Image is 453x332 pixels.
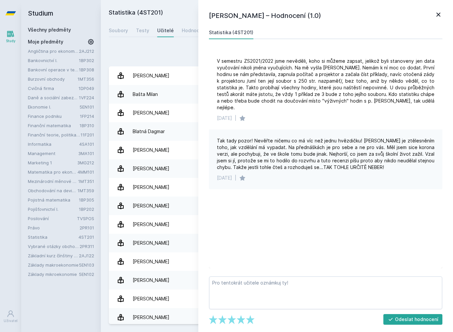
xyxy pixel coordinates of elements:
[28,76,78,82] a: Burzovní obchody
[79,86,94,91] a: 1DP049
[109,24,128,37] a: Soubory
[81,132,94,137] a: 11F201
[79,48,94,54] a: 2AJ212
[77,160,94,165] a: 3MG212
[133,199,169,212] div: [PERSON_NAME]
[6,39,16,43] div: Study
[79,95,94,100] a: 1VF224
[28,85,79,92] a: Cvičná firma
[109,197,445,215] a: [PERSON_NAME] 13 hodnocení 4.8
[28,178,78,185] a: Mezinárodní měnové a finanční instituce
[28,243,80,250] a: Vybrané otázky obchodního práva
[157,27,174,34] div: Učitelé
[78,76,94,82] a: 1MT356
[109,178,445,197] a: [PERSON_NAME] 2 hodnocení 3.0
[79,67,94,72] a: 1BP308
[28,48,79,54] a: Angličtina pro ekonomická studia 2 (B2/C1)
[109,234,445,252] a: [PERSON_NAME] 9 hodnocení 3.4
[136,27,149,34] div: Testy
[28,215,77,222] a: Posilování
[109,27,128,34] div: Soubory
[109,271,445,290] a: [PERSON_NAME] 2 hodnocení 4.5
[77,216,94,221] a: TVSPOS
[28,252,79,259] a: Základní kurz čínštiny B (A1)
[28,66,79,73] a: Bankovní operace v teorii a praxi
[109,290,445,308] a: [PERSON_NAME] 8 hodnocení 5.0
[133,162,169,175] div: [PERSON_NAME]
[1,27,20,47] a: Study
[79,262,94,268] a: 5EN103
[133,143,169,157] div: [PERSON_NAME]
[109,215,445,234] a: [PERSON_NAME] 2 hodnocení 3.5
[217,175,232,181] div: [DATE]
[133,255,169,268] div: [PERSON_NAME]
[28,159,77,166] a: Marketing 1
[109,252,445,271] a: [PERSON_NAME] 3 hodnocení 5.0
[78,169,94,175] a: 4MM101
[1,306,20,327] a: Uživatel
[133,311,169,324] div: [PERSON_NAME]
[109,159,445,178] a: [PERSON_NAME] 1 hodnocení 4.0
[80,104,94,110] a: 5EN101
[28,206,79,212] a: Pojišťovnictví I.
[78,188,94,193] a: 1MT359
[4,318,18,323] div: Uživatel
[28,271,79,278] a: Základy mikroekonomie
[133,88,158,101] div: Bašta Milan
[28,234,79,240] a: Statistika
[28,39,63,45] span: Moje předměty
[78,179,94,184] a: 1MT351
[109,104,445,122] a: [PERSON_NAME] 2 hodnocení 1.0
[133,69,169,82] div: [PERSON_NAME]
[217,58,434,111] div: V semestru ZS2021/2022 jsme nevěděli, koho si můžeme zapsat, jelikož byli stanoveny jen data vyuč...
[79,58,94,63] a: 1BP302
[136,24,149,37] a: Testy
[28,197,79,203] a: Pojistná matematika
[182,27,206,34] div: Hodnocení
[80,244,94,249] a: 2PR311
[79,234,94,240] a: 4ST201
[217,137,434,171] div: Tak tady pozor! Nevěřte ničemu co má víc než jednu hvězdičku! [PERSON_NAME] je ztělesněním toho, ...
[28,141,79,147] a: Informatika
[133,125,165,138] div: Blatná Dagmar
[133,106,169,120] div: [PERSON_NAME]
[79,197,94,203] a: 1BP305
[79,272,94,277] a: 5EN102
[109,141,445,159] a: [PERSON_NAME]
[80,123,94,128] a: 1BP310
[235,175,236,181] div: |
[28,150,78,157] a: Management
[28,262,79,268] a: Základy makroekonomie
[78,151,94,156] a: 3MA101
[133,181,169,194] div: [PERSON_NAME]
[157,24,174,37] a: Učitelé
[109,308,445,327] a: [PERSON_NAME] 2 hodnocení 5.0
[28,113,80,120] a: Finance podniku
[133,274,169,287] div: [PERSON_NAME]
[28,27,71,33] a: Všechny předměty
[182,24,206,37] a: Hodnocení
[79,207,94,212] a: 1BP202
[28,187,78,194] a: Obchodování na devizovém trhu
[79,141,94,147] a: 4SA101
[28,122,80,129] a: Finanční matematika
[383,314,443,325] button: Odeslat hodnocení
[133,218,169,231] div: [PERSON_NAME]
[79,253,94,258] a: 2AJ122
[109,122,445,141] a: Blatná Dagmar 4 hodnocení 3.8
[133,236,169,250] div: [PERSON_NAME]
[28,169,78,175] a: Matematika pro ekonomy
[80,114,94,119] a: 1FP214
[80,225,94,230] a: 2PR101
[28,224,80,231] a: Právo
[28,57,79,64] a: Bankovnictví I.
[109,85,445,104] a: Bašta Milan 50 hodnocení 5.0
[28,94,79,101] a: Daně a sociální zabezpečení
[109,66,445,85] a: [PERSON_NAME] 38 hodnocení 4.9
[235,115,236,122] div: |
[133,292,169,305] div: [PERSON_NAME]
[217,115,232,122] div: [DATE]
[28,104,80,110] a: Ekonomie I.
[28,131,81,138] a: Finanční teorie, politika a instituce
[109,8,369,19] h2: Statistika (4ST201)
